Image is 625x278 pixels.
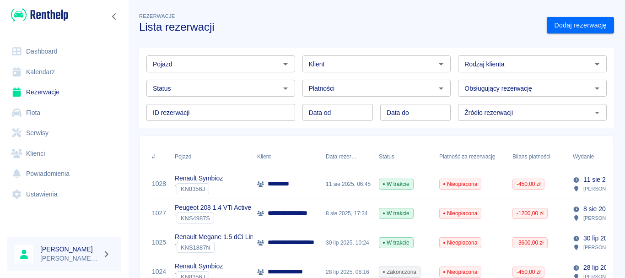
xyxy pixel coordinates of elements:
[7,82,121,103] a: Rezerwacje
[513,268,544,276] span: -450,00 zł
[175,144,191,169] div: Pojazd
[326,144,357,169] div: Data rezerwacji
[175,203,251,213] p: Peugeot 208 1.4 VTi Active
[177,244,214,251] span: KNS1887N
[435,82,447,95] button: Otwórz
[302,104,373,121] input: DD.MM.YYYY
[279,82,292,95] button: Otwórz
[7,184,121,205] a: Ustawienia
[7,164,121,184] a: Powiadomienia
[279,58,292,71] button: Otwórz
[40,254,99,263] p: [PERSON_NAME] MOTORS Rent a Car
[175,213,251,223] div: `
[152,144,155,169] div: #
[177,185,209,192] span: KN8356J
[152,179,166,189] a: 1028
[175,183,223,194] div: `
[374,144,435,169] div: Status
[439,144,496,169] div: Płatność za rezerwację
[7,7,68,22] a: Renthelp logo
[11,7,68,22] img: Renthelp logo
[170,144,253,169] div: Pojazd
[512,144,550,169] div: Bilans płatności
[435,144,508,169] div: Płatność za rezerwację
[440,180,481,188] span: Nieopłacona
[139,13,175,19] span: Rezerwacje
[379,144,394,169] div: Status
[7,62,121,82] a: Kalendarz
[591,58,603,71] button: Otwórz
[321,199,374,228] div: 8 sie 2025, 17:34
[175,242,266,253] div: `
[175,174,223,183] p: Renault Symbioz
[379,239,413,247] span: W trakcie
[321,169,374,199] div: 11 sie 2025, 06:45
[547,17,614,34] a: Dodaj rezerwację
[357,150,370,163] button: Sort
[591,106,603,119] button: Otwórz
[177,215,214,222] span: KNS4987S
[440,268,481,276] span: Nieopłacona
[7,143,121,164] a: Klienci
[152,238,166,247] a: 1025
[321,144,374,169] div: Data rezerwacji
[152,267,166,277] a: 1024
[379,268,420,276] span: Zakończona
[175,232,266,242] p: Renault Megane 1.5 dCi Limited
[594,150,607,163] button: Sort
[108,11,121,22] button: Zwiń nawigację
[379,209,413,218] span: W trakcie
[7,41,121,62] a: Dashboard
[7,123,121,143] a: Serwisy
[139,21,539,33] h3: Lista rezerwacji
[573,144,594,169] div: Wydanie
[257,144,271,169] div: Klient
[253,144,321,169] div: Klient
[435,58,447,71] button: Otwórz
[508,144,568,169] div: Bilans płatności
[40,245,99,254] h6: [PERSON_NAME]
[152,208,166,218] a: 1027
[380,104,451,121] input: DD.MM.YYYY
[175,262,223,271] p: Renault Symbioz
[379,180,413,188] span: W trakcie
[147,144,170,169] div: #
[513,239,547,247] span: -3600,00 zł
[440,239,481,247] span: Nieopłacona
[591,82,603,95] button: Otwórz
[513,180,544,188] span: -450,00 zł
[7,103,121,123] a: Flota
[321,228,374,257] div: 30 lip 2025, 10:24
[513,209,547,218] span: -1200,00 zł
[440,209,481,218] span: Nieopłacona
